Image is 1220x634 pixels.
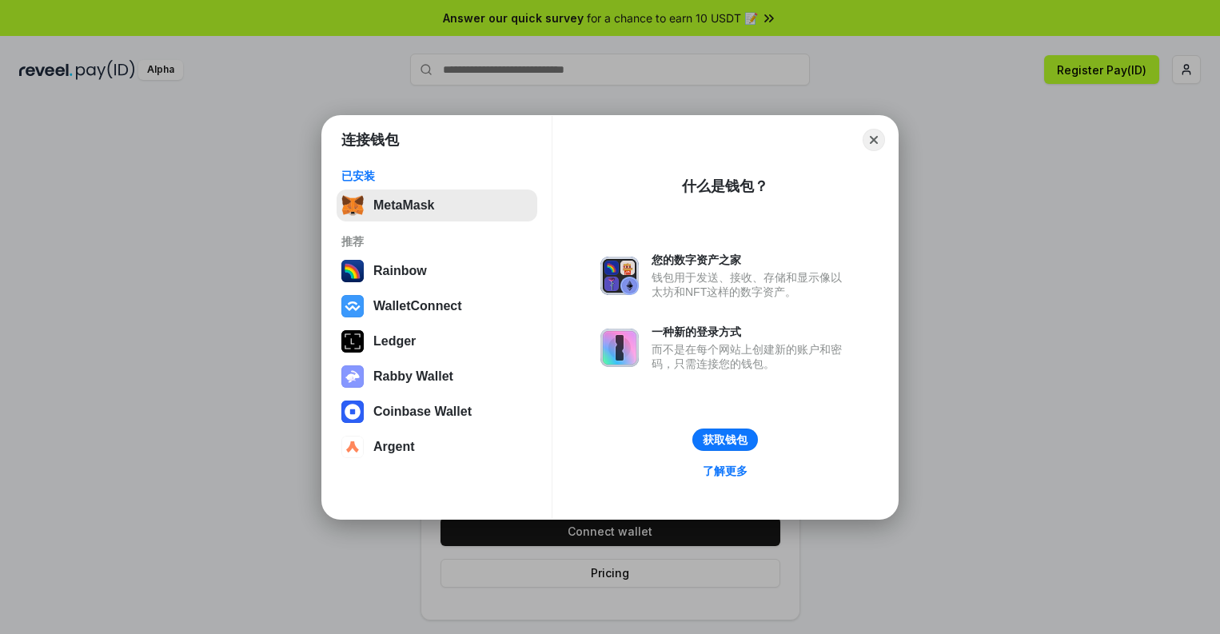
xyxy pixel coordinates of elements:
img: svg+xml,%3Csvg%20width%3D%2228%22%20height%3D%2228%22%20viewBox%3D%220%200%2028%2028%22%20fill%3D... [341,295,364,317]
button: MetaMask [337,189,537,221]
div: 获取钱包 [703,433,748,447]
img: svg+xml,%3Csvg%20xmlns%3D%22http%3A%2F%2Fwww.w3.org%2F2000%2Fsvg%22%20fill%3D%22none%22%20viewBox... [600,329,639,367]
div: MetaMask [373,198,434,213]
div: Coinbase Wallet [373,405,472,419]
div: 钱包用于发送、接收、存储和显示像以太坊和NFT这样的数字资产。 [652,270,850,299]
div: 一种新的登录方式 [652,325,850,339]
div: 了解更多 [703,464,748,478]
button: Rabby Wallet [337,361,537,393]
div: 推荐 [341,234,532,249]
div: Ledger [373,334,416,349]
button: Coinbase Wallet [337,396,537,428]
button: Rainbow [337,255,537,287]
img: svg+xml,%3Csvg%20xmlns%3D%22http%3A%2F%2Fwww.w3.org%2F2000%2Fsvg%22%20fill%3D%22none%22%20viewBox... [341,365,364,388]
div: 什么是钱包？ [682,177,768,196]
div: Rainbow [373,264,427,278]
img: svg+xml,%3Csvg%20width%3D%2228%22%20height%3D%2228%22%20viewBox%3D%220%200%2028%2028%22%20fill%3D... [341,401,364,423]
button: Ledger [337,325,537,357]
div: 已安装 [341,169,532,183]
button: Argent [337,431,537,463]
img: svg+xml,%3Csvg%20xmlns%3D%22http%3A%2F%2Fwww.w3.org%2F2000%2Fsvg%22%20width%3D%2228%22%20height%3... [341,330,364,353]
a: 了解更多 [693,461,757,481]
img: svg+xml,%3Csvg%20xmlns%3D%22http%3A%2F%2Fwww.w3.org%2F2000%2Fsvg%22%20fill%3D%22none%22%20viewBox... [600,257,639,295]
button: 获取钱包 [692,429,758,451]
div: WalletConnect [373,299,462,313]
img: svg+xml,%3Csvg%20width%3D%22120%22%20height%3D%22120%22%20viewBox%3D%220%200%20120%20120%22%20fil... [341,260,364,282]
div: 而不是在每个网站上创建新的账户和密码，只需连接您的钱包。 [652,342,850,371]
button: Close [863,129,885,151]
img: svg+xml,%3Csvg%20width%3D%2228%22%20height%3D%2228%22%20viewBox%3D%220%200%2028%2028%22%20fill%3D... [341,436,364,458]
h1: 连接钱包 [341,130,399,150]
img: svg+xml,%3Csvg%20fill%3D%22none%22%20height%3D%2233%22%20viewBox%3D%220%200%2035%2033%22%20width%... [341,194,364,217]
button: WalletConnect [337,290,537,322]
div: Rabby Wallet [373,369,453,384]
div: 您的数字资产之家 [652,253,850,267]
div: Argent [373,440,415,454]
